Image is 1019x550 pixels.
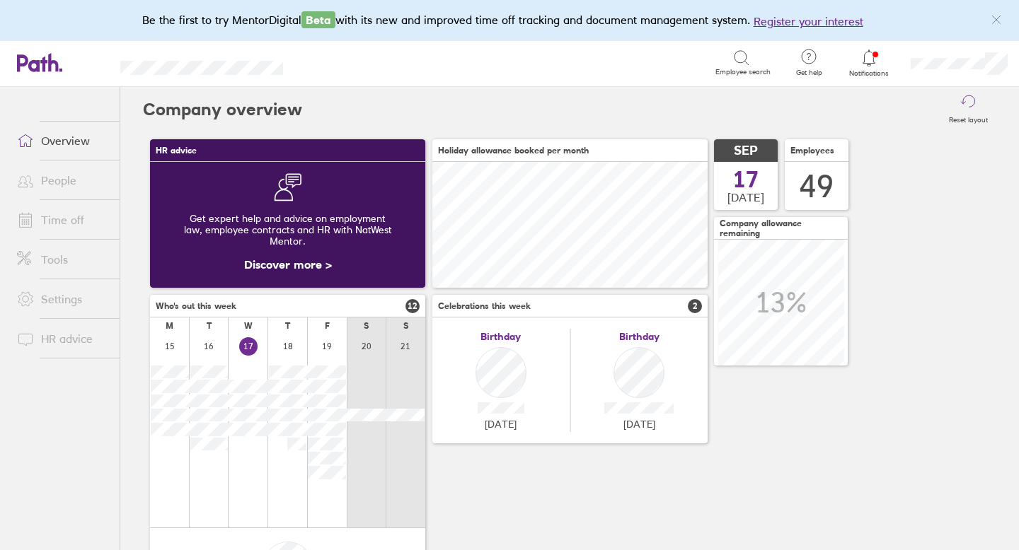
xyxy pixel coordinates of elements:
a: Overview [6,127,120,155]
span: 17 [733,168,759,191]
span: SEP [734,144,758,158]
div: M [166,321,173,331]
span: [DATE] [485,419,517,430]
div: S [364,321,369,331]
span: Celebrations this week [438,301,531,311]
div: Search [321,56,357,69]
div: W [244,321,253,331]
span: [DATE] [623,419,655,430]
button: Register your interest [754,13,863,30]
div: Get expert help and advice on employment law, employee contracts and HR with NatWest Mentor. [161,201,414,258]
span: Birthday [619,331,660,342]
a: Notifications [846,48,892,78]
span: Notifications [846,69,892,78]
a: People [6,166,120,194]
span: Get help [786,69,832,77]
div: 49 [800,168,834,204]
span: Employees [790,146,834,156]
div: Be the first to try MentorDigital with its new and improved time off tracking and document manage... [142,11,877,30]
span: 2 [688,299,702,313]
div: T [207,321,212,331]
label: Reset layout [940,112,996,124]
a: Tools [6,245,120,274]
h2: Company overview [143,87,302,132]
button: Reset layout [940,87,996,132]
span: 12 [405,299,420,313]
a: HR advice [6,324,120,353]
span: Holiday allowance booked per month [438,146,589,156]
div: T [285,321,290,331]
span: Employee search [715,68,771,76]
span: HR advice [156,146,197,156]
a: Settings [6,285,120,313]
div: S [403,321,408,331]
a: Discover more > [244,257,332,271]
div: F [325,321,330,331]
span: Birthday [480,331,521,342]
a: Time off [6,206,120,234]
span: Company allowance remaining [720,218,842,238]
span: Who's out this week [156,301,236,311]
span: [DATE] [727,191,764,204]
span: Beta [301,11,335,28]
